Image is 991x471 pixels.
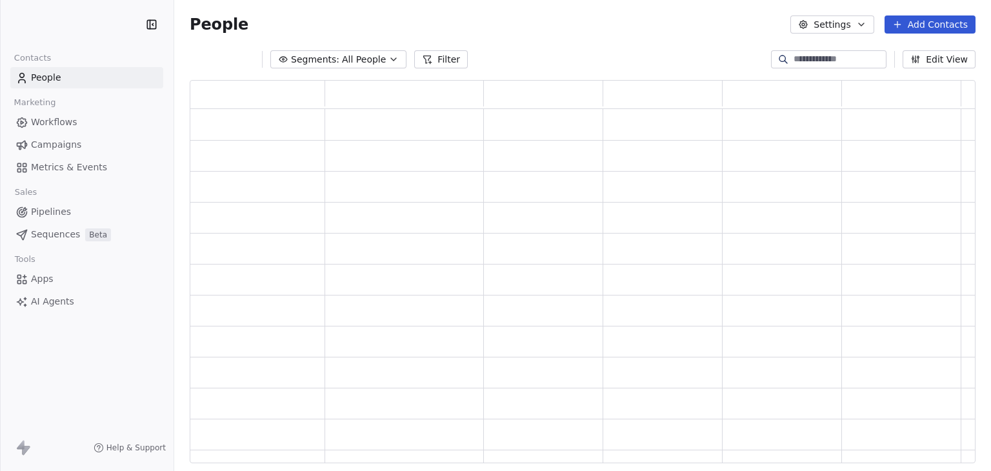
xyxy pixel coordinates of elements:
span: Beta [85,228,111,241]
span: AI Agents [31,295,74,308]
button: Add Contacts [885,15,976,34]
span: Workflows [31,115,77,129]
a: Campaigns [10,134,163,155]
span: Contacts [8,48,57,68]
a: AI Agents [10,291,163,312]
span: Campaigns [31,138,81,152]
span: People [31,71,61,85]
span: Tools [9,250,41,269]
span: Segments: [291,53,339,66]
span: People [190,15,248,34]
span: Sequences [31,228,80,241]
a: People [10,67,163,88]
span: Apps [31,272,54,286]
span: Marketing [8,93,61,112]
a: Apps [10,268,163,290]
span: Metrics & Events [31,161,107,174]
span: Sales [9,183,43,202]
a: Pipelines [10,201,163,223]
a: Workflows [10,112,163,133]
button: Filter [414,50,468,68]
a: Metrics & Events [10,157,163,178]
span: All People [342,53,386,66]
span: Pipelines [31,205,71,219]
span: Help & Support [106,443,166,453]
button: Edit View [903,50,976,68]
a: Help & Support [94,443,166,453]
a: SequencesBeta [10,224,163,245]
button: Settings [790,15,874,34]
